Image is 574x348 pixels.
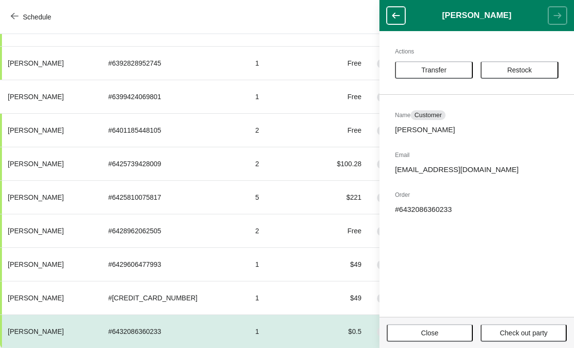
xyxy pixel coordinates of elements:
p: [PERSON_NAME] [395,125,558,135]
h2: Actions [395,47,558,56]
h2: Name [395,110,558,120]
button: Schedule [5,8,59,26]
td: 1 [248,247,313,281]
td: $49 [313,281,369,314]
td: $100.28 [313,147,369,180]
span: [PERSON_NAME] [8,59,64,67]
h1: [PERSON_NAME] [405,11,548,20]
td: # 6392828952745 [100,46,247,80]
span: Transfer [421,66,447,74]
td: # 6425810075817 [100,180,247,214]
td: Free [313,80,369,113]
td: $49 [313,247,369,281]
td: 1 [248,80,313,113]
td: Free [313,113,369,147]
td: Free [313,46,369,80]
td: # 6432086360233 [100,314,247,348]
td: # 6429606477993 [100,247,247,281]
span: [PERSON_NAME] [8,193,64,201]
span: [PERSON_NAME] [8,93,64,101]
td: 2 [248,214,313,247]
span: [PERSON_NAME] [8,160,64,168]
td: 1 [248,281,313,314]
span: [PERSON_NAME] [8,294,64,302]
button: Close [387,324,473,342]
button: Restock [481,61,558,79]
td: $0.5 [313,314,369,348]
span: Close [421,329,439,337]
td: # 6425739428009 [100,147,247,180]
button: Transfer [395,61,473,79]
td: 1 [248,46,313,80]
span: [PERSON_NAME] [8,261,64,268]
span: Restock [507,66,532,74]
span: [PERSON_NAME] [8,126,64,134]
td: # [CREDIT_CARD_NUMBER] [100,281,247,314]
span: [PERSON_NAME] [8,328,64,335]
td: Free [313,214,369,247]
p: # 6432086360233 [395,205,558,214]
td: 5 [248,180,313,214]
span: Check out party [500,329,547,337]
td: 2 [248,147,313,180]
span: Schedule [23,13,51,21]
td: 2 [248,113,313,147]
td: $221 [313,180,369,214]
td: 1 [248,314,313,348]
td: # 6401185448105 [100,113,247,147]
td: # 6399424069801 [100,80,247,113]
h2: Email [395,150,558,160]
p: [EMAIL_ADDRESS][DOMAIN_NAME] [395,165,558,174]
span: Customer [414,111,442,119]
span: [PERSON_NAME] [8,227,64,235]
h2: Order [395,190,558,200]
td: # 6428962062505 [100,214,247,247]
button: Check out party [481,324,567,342]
